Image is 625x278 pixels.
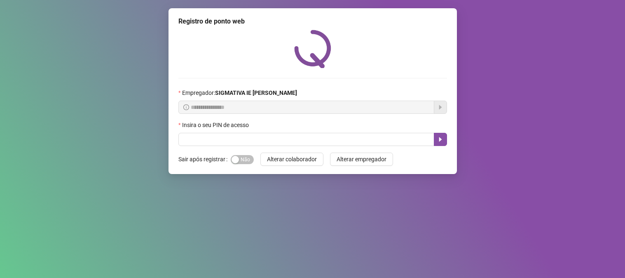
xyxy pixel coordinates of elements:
[294,30,331,68] img: QRPoint
[215,90,297,96] strong: SIGMATIVA IE [PERSON_NAME]
[178,153,231,166] label: Sair após registrar
[337,155,386,164] span: Alterar empregador
[330,153,393,166] button: Alterar empregador
[178,120,254,130] label: Insira o seu PIN de acesso
[267,155,317,164] span: Alterar colaborador
[178,16,447,26] div: Registro de ponto web
[183,104,189,110] span: info-circle
[260,153,323,166] button: Alterar colaborador
[182,88,297,97] span: Empregador :
[437,136,444,143] span: caret-right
